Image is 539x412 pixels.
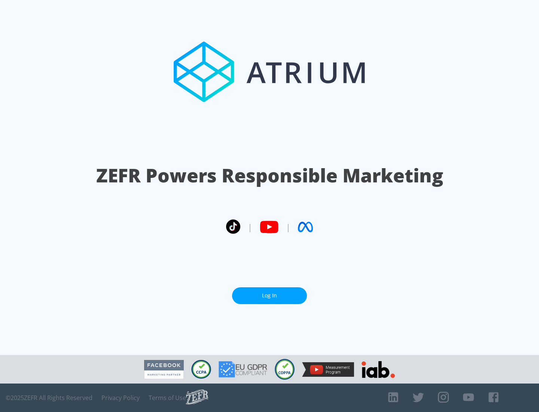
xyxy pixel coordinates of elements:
img: COPPA Compliant [275,359,295,380]
img: IAB [362,361,395,378]
a: Terms of Use [149,394,186,402]
h1: ZEFR Powers Responsible Marketing [96,163,443,188]
a: Privacy Policy [101,394,140,402]
a: Log In [232,287,307,304]
img: GDPR Compliant [219,361,267,378]
img: YouTube Measurement Program [302,362,354,377]
img: CCPA Compliant [191,360,211,379]
span: | [248,221,252,233]
span: © 2025 ZEFR All Rights Reserved [6,394,92,402]
img: Facebook Marketing Partner [144,360,184,379]
span: | [286,221,290,233]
